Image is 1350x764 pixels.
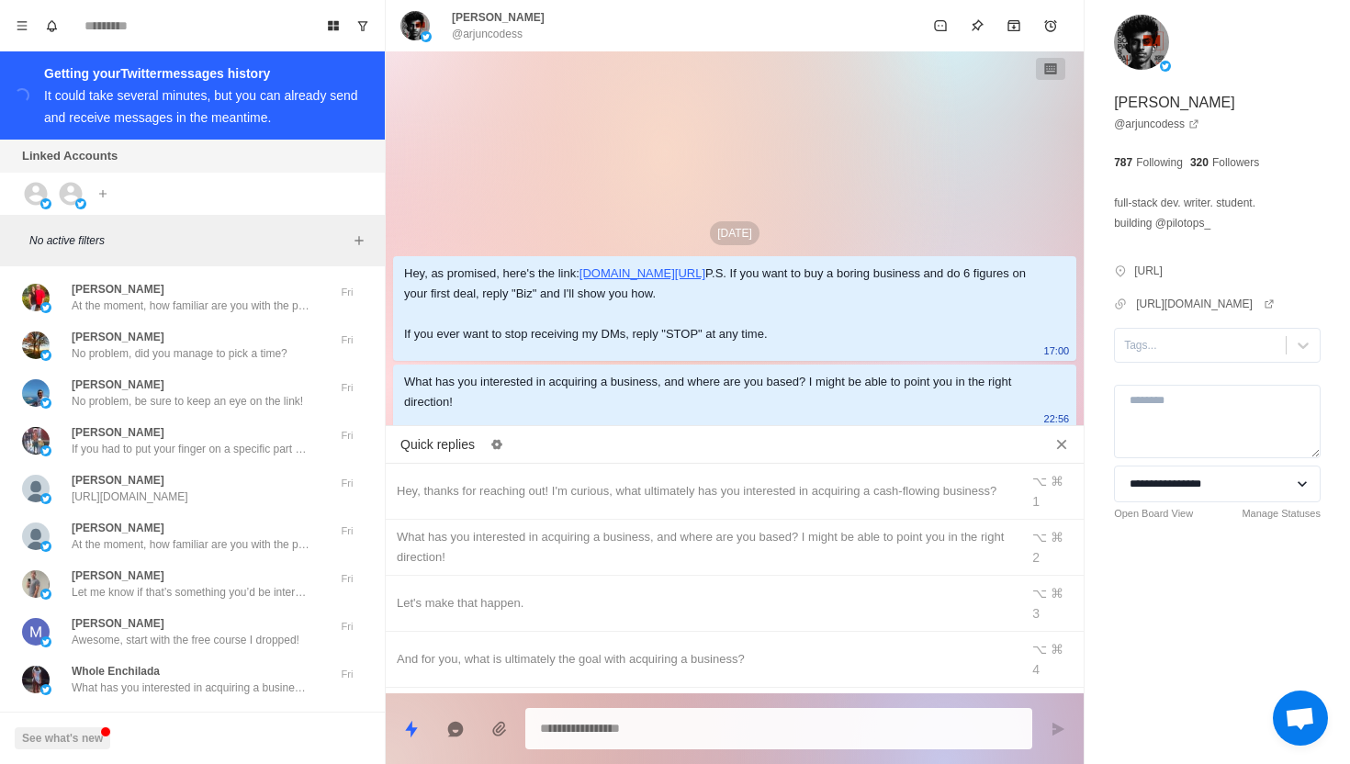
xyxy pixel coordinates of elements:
a: [DOMAIN_NAME][URL] [579,266,705,280]
img: picture [22,379,50,407]
p: Following [1136,154,1183,171]
img: picture [40,684,51,695]
img: picture [40,541,51,552]
p: No problem, be sure to keep an eye on the link! [72,393,303,410]
button: See what's new [15,727,110,749]
p: Fri [324,380,370,396]
p: [PERSON_NAME] [72,615,164,632]
p: Fri [324,619,370,635]
p: Fri [324,523,370,539]
p: Fri [324,571,370,587]
p: [PERSON_NAME] [72,424,164,441]
button: Archive [996,7,1032,44]
p: [PERSON_NAME] [72,472,164,489]
button: Show unread conversations [348,11,377,40]
button: Reply with AI [437,711,474,747]
p: Fri [324,428,370,444]
p: What has you interested in acquiring a business, and where are you based? I might be able to poin... [72,680,310,696]
p: 22:56 [1044,409,1070,429]
img: picture [22,427,50,455]
img: picture [40,198,51,209]
button: Add media [481,711,518,747]
img: picture [40,302,51,313]
p: [PERSON_NAME] [72,567,164,584]
p: [PERSON_NAME] [72,520,164,536]
p: Fri [324,667,370,682]
p: No problem, did you manage to pick a time? [72,345,287,362]
div: Let's make that happen. [397,593,1008,613]
div: ⌥ ⌘ 2 [1032,527,1073,567]
p: Fri [324,285,370,300]
div: It could take several minutes, but you can already send and receive messages in the meantime. [44,88,358,125]
p: Whole Enchilada [72,663,160,680]
p: [URL] [1134,263,1163,279]
p: [PERSON_NAME] [72,711,164,727]
p: [URL][DOMAIN_NAME] [72,489,188,505]
p: Followers [1212,154,1259,171]
img: picture [40,445,51,456]
img: picture [421,31,432,42]
button: Board View [319,11,348,40]
img: picture [40,589,51,600]
a: @arjuncodess [1114,116,1199,132]
p: No active filters [29,232,348,249]
p: Linked Accounts [22,147,118,165]
p: @arjuncodess [452,26,523,42]
p: Quick replies [400,435,475,455]
p: 17:00 [1044,341,1070,361]
button: Menu [7,11,37,40]
button: Add reminder [1032,7,1069,44]
p: [DATE] [710,221,759,245]
img: picture [22,331,50,359]
a: Open chat [1273,691,1328,746]
p: Fri [324,476,370,491]
p: 320 [1190,154,1209,171]
p: Awesome, start with the free course I dropped! [72,632,299,648]
p: At the moment, how familiar are you with the process of buying a business? [72,536,310,553]
p: [PERSON_NAME] [1114,92,1235,114]
div: Getting your Twitter messages history [44,62,363,84]
img: picture [40,493,51,504]
button: Edit quick replies [482,430,512,459]
p: [PERSON_NAME] [452,9,545,26]
button: Mark as unread [922,7,959,44]
img: picture [1114,15,1169,70]
div: ⌥ ⌘ 3 [1032,583,1073,624]
img: picture [1160,61,1171,72]
button: Close quick replies [1047,430,1076,459]
div: And for you, what is ultimately the goal with acquiring a business? [397,649,1008,669]
div: Hey, thanks for reaching out! I'm curious, what ultimately has you interested in acquiring a cash... [397,481,1008,501]
p: full-stack dev. writer. student. building @pilotops_ [1114,193,1255,233]
img: picture [40,398,51,409]
div: What has you interested in acquiring a business, and where are you based? I might be able to poin... [397,527,1008,567]
button: Send message [1040,711,1076,747]
img: picture [40,350,51,361]
button: Quick replies [393,711,430,747]
img: picture [22,666,50,693]
a: [URL][DOMAIN_NAME] [1136,296,1275,312]
p: Fri [324,332,370,348]
div: ⌥ ⌘ 1 [1032,471,1073,511]
p: 787 [1114,154,1132,171]
p: [PERSON_NAME] [72,329,164,345]
div: ⌥ ⌘ 4 [1032,639,1073,680]
p: If you had to put your finger on a specific part of the process that’s holding you back from acqu... [72,441,310,457]
img: picture [22,570,50,598]
div: Hey, as promised, here's the link: P.S. If you want to buy a boring business and do 6 figures on ... [404,264,1036,344]
p: [PERSON_NAME] [72,281,164,298]
button: Pin [959,7,996,44]
img: picture [22,522,50,550]
div: What has you interested in acquiring a business, and where are you based? I might be able to poin... [404,372,1036,412]
img: picture [75,198,86,209]
p: At the moment, how familiar are you with the process of buying a business? [72,298,310,314]
p: [PERSON_NAME] [72,376,164,393]
img: picture [22,618,50,646]
button: Notifications [37,11,66,40]
img: picture [22,475,50,502]
button: Add filters [348,230,370,252]
img: picture [40,636,51,647]
a: Manage Statuses [1242,506,1321,522]
a: Open Board View [1114,506,1193,522]
img: picture [400,11,430,40]
p: Let me know if that’s something you’d be interested in and I can set you up on a call with my con... [72,584,310,601]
